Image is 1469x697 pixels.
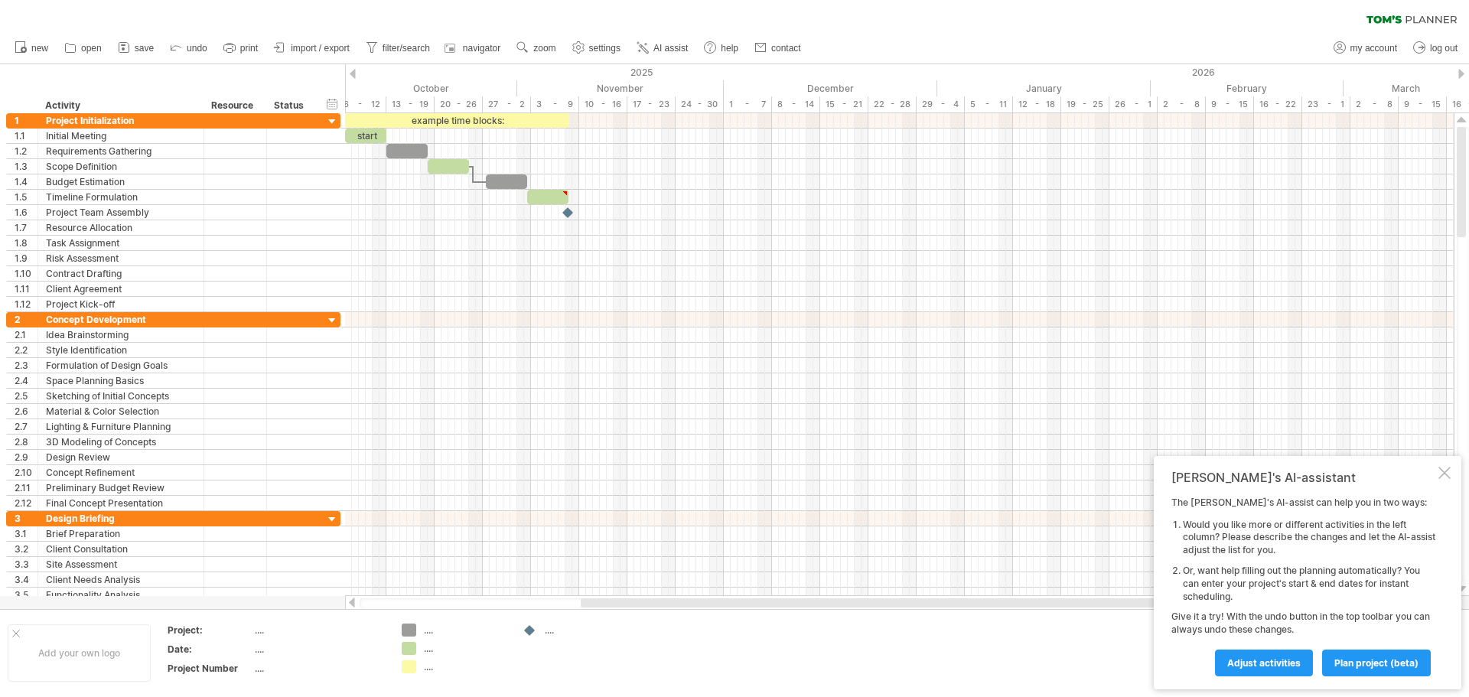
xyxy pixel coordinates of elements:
div: 1 [15,113,37,128]
span: open [81,43,102,54]
div: 23 - 1 [1302,96,1350,112]
a: settings [568,38,625,58]
div: 20 - 26 [435,96,483,112]
div: Client Consultation [46,542,196,556]
div: 12 - 18 [1013,96,1061,112]
div: 27 - 2 [483,96,531,112]
div: 2 - 8 [1350,96,1399,112]
div: Site Assessment [46,557,196,572]
a: AI assist [633,38,692,58]
div: 10 - 16 [579,96,627,112]
div: 1.9 [15,251,37,265]
div: Task Assignment [46,236,196,250]
span: my account [1350,43,1397,54]
span: undo [187,43,207,54]
a: print [220,38,262,58]
div: January 2026 [937,80,1151,96]
a: zoom [513,38,560,58]
a: navigator [442,38,505,58]
div: 1.3 [15,159,37,174]
div: Initial Meeting [46,129,196,143]
a: save [114,38,158,58]
a: open [60,38,106,58]
div: 2.4 [15,373,37,388]
div: 17 - 23 [627,96,676,112]
div: Functionality Analysis [46,588,196,602]
div: Project Kick-off [46,297,196,311]
div: Risk Assessment [46,251,196,265]
div: Resource Allocation [46,220,196,235]
div: Project Initialization [46,113,196,128]
div: 1.10 [15,266,37,281]
div: November 2025 [517,80,724,96]
div: 2.9 [15,450,37,464]
div: Scope Definition [46,159,196,174]
div: Style Identification [46,343,196,357]
div: 3.4 [15,572,37,587]
div: Timeline Formulation [46,190,196,204]
div: 2 [15,312,37,327]
span: settings [589,43,620,54]
span: Adjust activities [1227,657,1301,669]
a: import / export [270,38,354,58]
div: 24 - 30 [676,96,724,112]
div: Material & Color Selection [46,404,196,419]
span: print [240,43,258,54]
div: Status [274,98,308,113]
a: new [11,38,53,58]
div: 2.11 [15,480,37,495]
div: 1.8 [15,236,37,250]
div: start [345,129,386,143]
div: 3 [15,511,37,526]
div: Contract Drafting [46,266,196,281]
div: The [PERSON_NAME]'s AI-assist can help you in two ways: Give it a try! With the undo button in th... [1171,497,1435,676]
div: Idea Brainstorming [46,327,196,342]
div: 3 - 9 [531,96,579,112]
div: 3.1 [15,526,37,541]
div: 22 - 28 [868,96,917,112]
a: undo [166,38,212,58]
div: Design Review [46,450,196,464]
div: example time blocks: [345,113,569,128]
div: Design Briefing [46,511,196,526]
div: December 2025 [724,80,937,96]
a: contact [751,38,806,58]
a: log out [1409,38,1462,58]
div: 2.6 [15,404,37,419]
span: new [31,43,48,54]
span: save [135,43,154,54]
div: Concept Refinement [46,465,196,480]
div: .... [545,624,628,637]
div: Space Planning Basics [46,373,196,388]
div: 1.7 [15,220,37,235]
div: Lighting & Furniture Planning [46,419,196,434]
div: Brief Preparation [46,526,196,541]
div: 2.10 [15,465,37,480]
div: [PERSON_NAME]'s AI-assistant [1171,470,1435,485]
div: Client Agreement [46,282,196,296]
div: .... [255,643,383,656]
div: 2.12 [15,496,37,510]
div: 8 - 14 [772,96,820,112]
div: 15 - 21 [820,96,868,112]
span: help [721,43,738,54]
div: Final Concept Presentation [46,496,196,510]
div: 1.4 [15,174,37,189]
a: my account [1330,38,1402,58]
div: 3.3 [15,557,37,572]
div: .... [255,624,383,637]
div: 3.5 [15,588,37,602]
div: 6 - 12 [338,96,386,112]
div: .... [424,660,507,673]
div: 2.1 [15,327,37,342]
div: Project Team Assembly [46,205,196,220]
li: Would you like more or different activities in the left column? Please describe the changes and l... [1183,519,1435,557]
div: 3D Modeling of Concepts [46,435,196,449]
div: 2.5 [15,389,37,403]
div: 1.6 [15,205,37,220]
div: October 2025 [304,80,517,96]
div: Project Number [168,662,252,675]
span: import / export [291,43,350,54]
span: AI assist [653,43,688,54]
div: 16 - 22 [1254,96,1302,112]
